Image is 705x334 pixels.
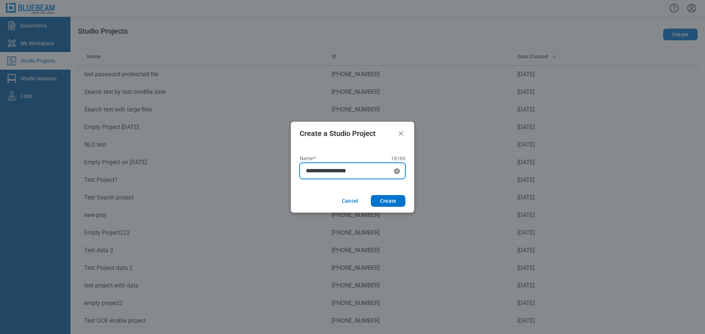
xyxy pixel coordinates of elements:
span: 18 / 60 [391,155,405,161]
span: Name* [300,155,316,161]
button: Cancel [333,195,365,207]
button: Create [371,195,405,207]
button: Close [397,129,405,138]
div: Clear [393,167,401,176]
h2: Create a Studio Project [300,129,394,137]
